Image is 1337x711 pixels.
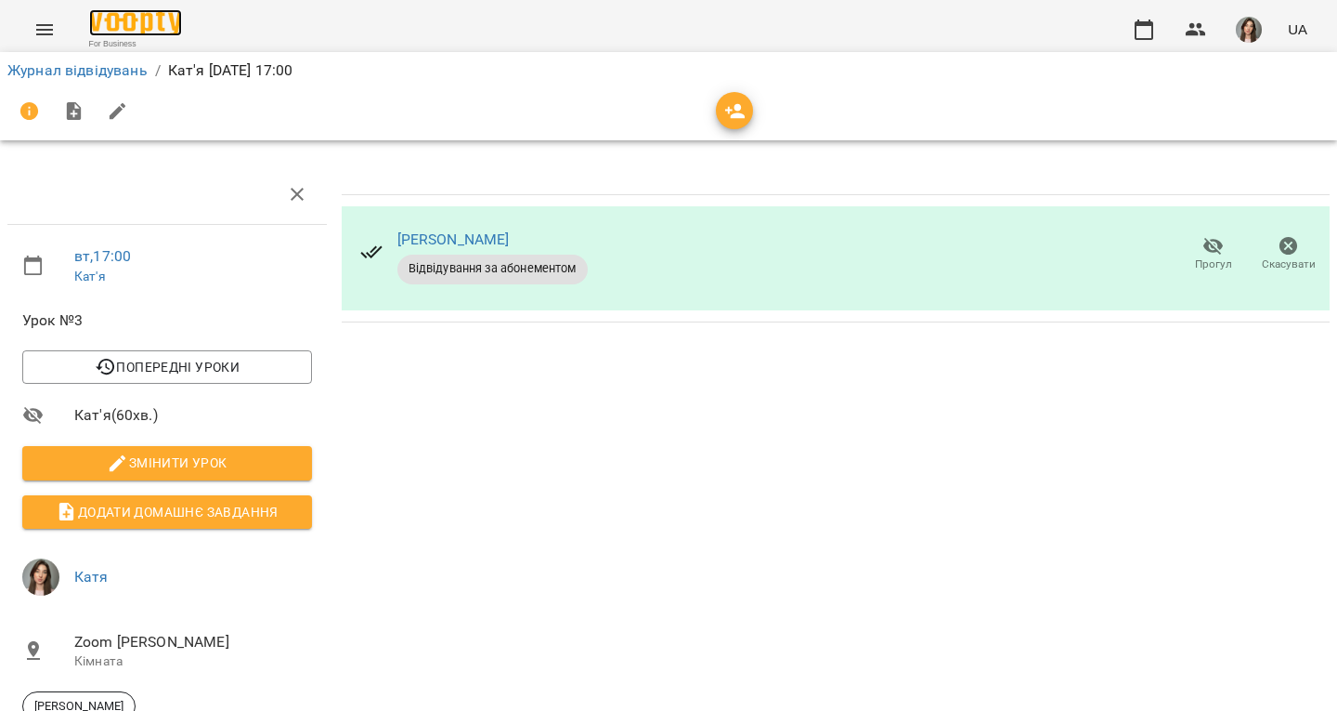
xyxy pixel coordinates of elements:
span: Додати домашнє завдання [37,501,297,523]
a: Кат'я [74,269,106,283]
a: [PERSON_NAME] [397,230,510,248]
span: Попередні уроки [37,356,297,378]
button: Menu [22,7,67,52]
span: Змінити урок [37,452,297,474]
a: вт , 17:00 [74,247,131,265]
button: Додати домашнє завдання [22,495,312,529]
li: / [155,59,161,82]
span: UA [1288,20,1307,39]
button: Попередні уроки [22,350,312,384]
span: For Business [89,38,182,50]
p: Кімната [74,652,312,671]
button: UA [1280,12,1315,46]
img: b4b2e5f79f680e558d085f26e0f4a95b.jpg [22,559,59,596]
p: Кат'я [DATE] 17:00 [168,59,293,82]
a: Журнал відвідувань [7,61,148,79]
button: Прогул [1175,229,1251,281]
nav: breadcrumb [7,59,1330,82]
span: Відвідування за абонементом [397,260,588,277]
button: Скасувати [1251,229,1326,281]
span: Zoom [PERSON_NAME] [74,631,312,653]
span: Скасувати [1262,257,1316,272]
img: b4b2e5f79f680e558d085f26e0f4a95b.jpg [1236,17,1262,43]
span: Урок №3 [22,309,312,332]
span: Кат'я ( 60 хв. ) [74,404,312,427]
button: Змінити урок [22,446,312,480]
a: Катя [74,568,109,586]
span: Прогул [1195,257,1232,272]
img: Voopty Logo [89,9,182,36]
